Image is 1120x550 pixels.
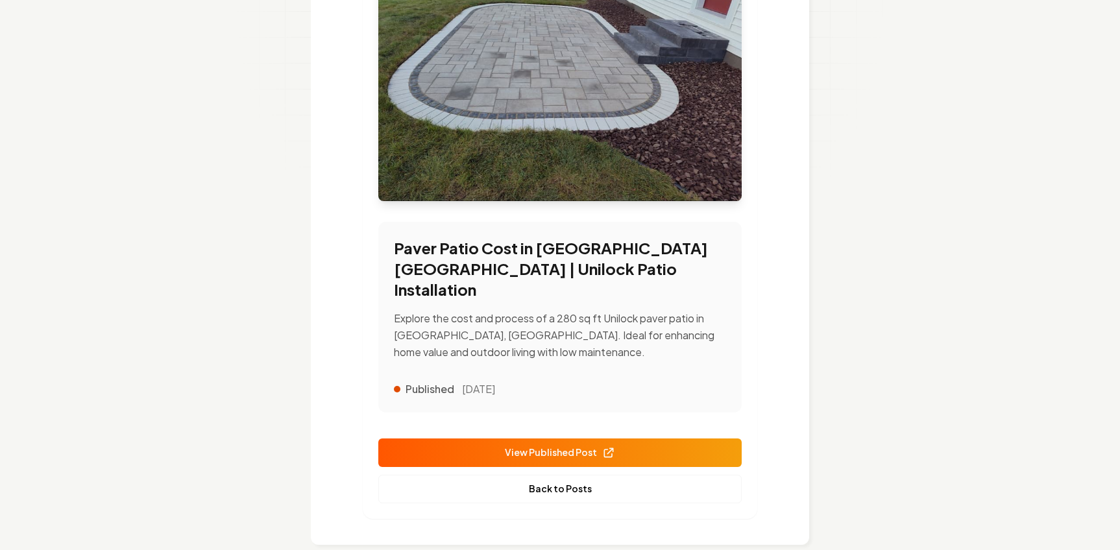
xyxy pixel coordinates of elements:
[406,381,454,397] span: Published
[462,381,495,397] time: [DATE]
[505,446,615,459] span: View Published Post
[378,475,742,503] a: Back to Posts
[394,237,726,300] h3: Paver Patio Cost in [GEOGRAPHIC_DATA] [GEOGRAPHIC_DATA] | Unilock Patio Installation
[378,438,742,467] a: View Published Post
[394,310,726,361] p: Explore the cost and process of a 280 sq ft Unilock paver patio in [GEOGRAPHIC_DATA], [GEOGRAPHIC...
